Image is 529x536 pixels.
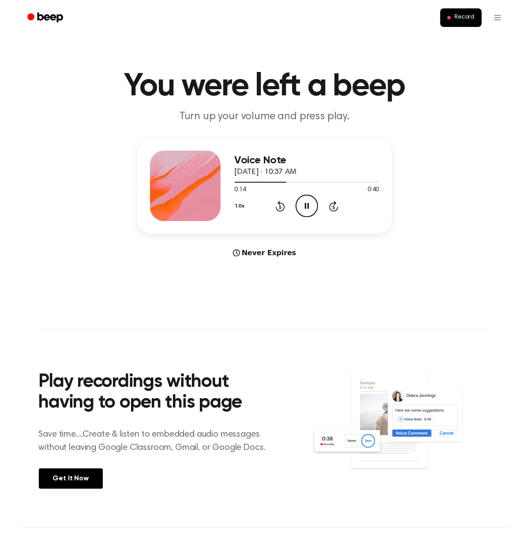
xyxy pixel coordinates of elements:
[235,168,296,176] span: [DATE] · 10:37 AM
[368,185,379,195] span: 0:40
[138,248,392,258] div: Never Expires
[21,9,71,26] a: Beep
[95,109,434,124] p: Turn up your volume and press play.
[39,428,277,454] p: Save time....Create & listen to embedded audio messages without leaving Google Classroom, Gmail, ...
[39,468,103,489] a: Get It Now
[454,14,474,22] span: Record
[235,199,248,214] button: 1.0x
[39,71,491,102] h1: You were left a beep
[39,372,277,414] h2: Play recordings without having to open this page
[235,155,379,166] h3: Voice Note
[440,8,481,27] button: Record
[235,185,246,195] span: 0:14
[311,369,490,488] img: Voice Comments on Docs and Recording Widget
[487,7,508,28] button: Open menu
